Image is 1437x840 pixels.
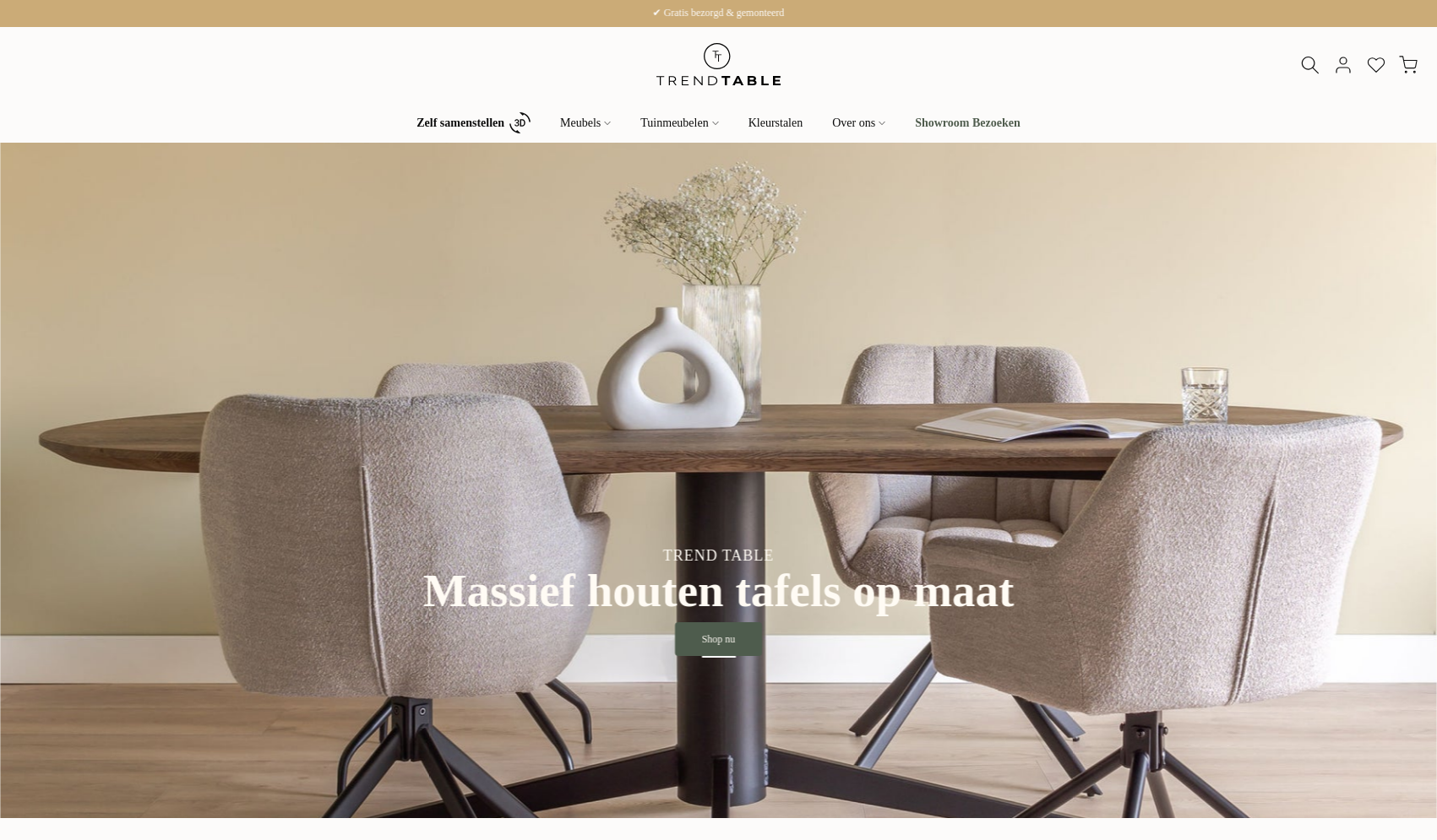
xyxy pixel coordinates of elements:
img: trend-table [645,27,792,102]
b: Showroom Bezoeken [915,117,1021,129]
p: ✔ Gratis bezorgd & gemonteerd [21,4,1416,23]
a: Meubels [546,113,626,133]
b: Zelf samenstellen [416,117,504,129]
iframe: toggle-frame [2,754,86,838]
a: Tuinmeubelen [626,113,733,133]
a: Shop nu [675,622,763,656]
a: Showroom Bezoeken [901,113,1036,133]
a: Over ons [818,113,901,133]
a: Zelf samenstellen [402,108,546,138]
a: Kleurstalen [733,113,818,133]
